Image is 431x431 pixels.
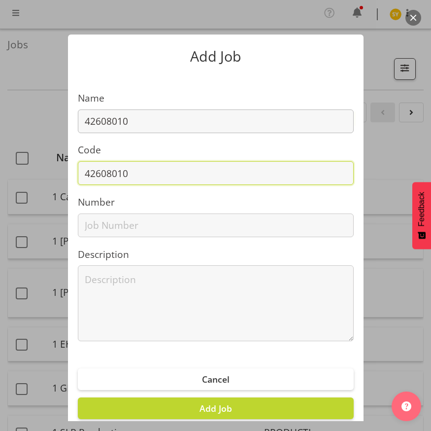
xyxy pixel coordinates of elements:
button: Cancel [78,368,354,390]
input: Job Code [78,161,354,185]
span: Cancel [202,373,230,385]
label: Number [78,195,354,210]
img: help-xxl-2.png [401,401,411,411]
span: Add Job [199,402,232,414]
button: Feedback - Show survey [412,182,431,249]
label: Description [78,248,354,262]
p: Add Job [78,49,354,64]
label: Code [78,143,354,157]
span: Feedback [417,192,426,226]
input: Job Name [78,109,354,133]
input: Job Number [78,214,354,237]
button: Add Job [78,397,354,419]
label: Name [78,91,354,106]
